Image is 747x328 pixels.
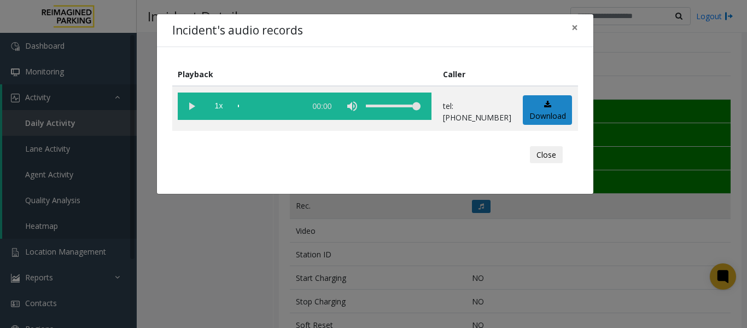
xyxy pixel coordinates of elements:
[205,93,232,120] span: playback speed button
[366,93,421,120] div: volume level
[443,100,511,123] p: tel:[PHONE_NUMBER]
[238,93,300,120] div: scrub bar
[564,14,586,41] button: Close
[523,95,572,125] a: Download
[172,62,437,86] th: Playback
[530,146,563,164] button: Close
[571,20,578,35] span: ×
[437,62,517,86] th: Caller
[172,22,303,39] h4: Incident's audio records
